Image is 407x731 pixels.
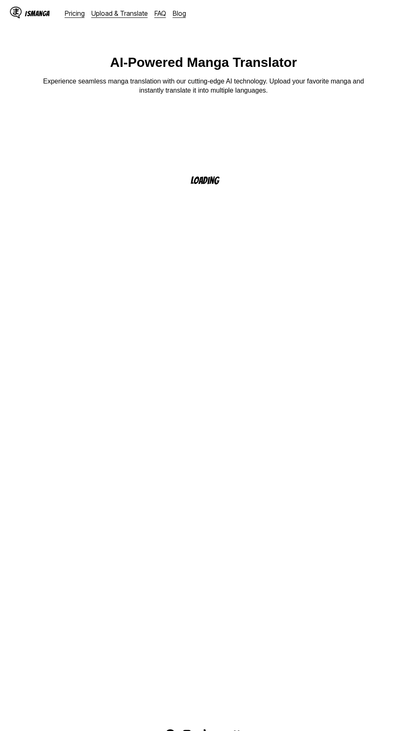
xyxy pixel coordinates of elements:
[91,9,148,17] a: Upload & Translate
[191,175,230,186] p: Loading
[65,9,85,17] a: Pricing
[10,7,65,20] a: IsManga LogoIsManga
[37,77,370,96] p: Experience seamless manga translation with our cutting-edge AI technology. Upload your favorite m...
[10,7,22,18] img: IsManga Logo
[110,55,297,70] h1: AI-Powered Manga Translator
[25,10,50,17] div: IsManga
[173,9,186,17] a: Blog
[154,9,166,17] a: FAQ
